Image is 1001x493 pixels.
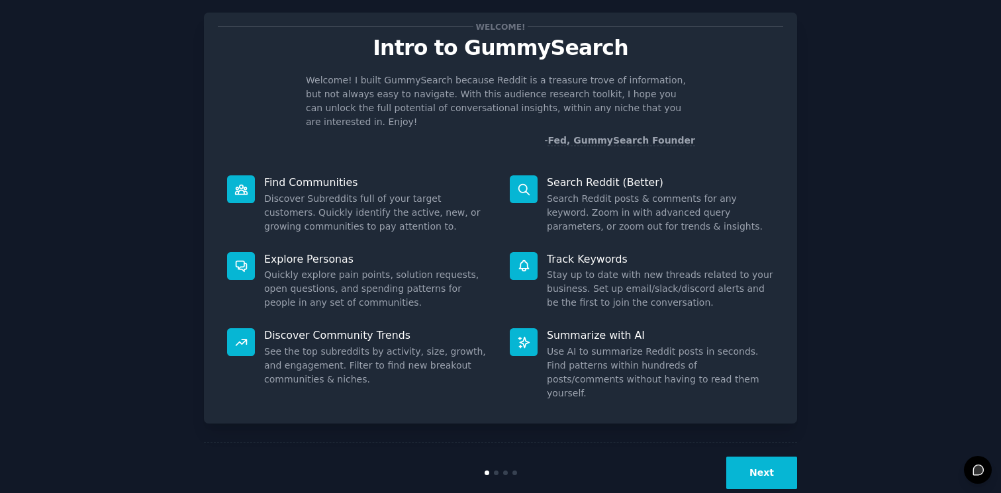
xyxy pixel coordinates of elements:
p: Find Communities [264,175,491,189]
span: Welcome! [473,20,528,34]
p: Explore Personas [264,252,491,266]
button: Next [726,457,797,489]
p: Search Reddit (Better) [547,175,774,189]
dd: See the top subreddits by activity, size, growth, and engagement. Filter to find new breakout com... [264,345,491,386]
p: Welcome! I built GummySearch because Reddit is a treasure trove of information, but not always ea... [306,73,695,129]
p: Intro to GummySearch [218,36,783,60]
dd: Quickly explore pain points, solution requests, open questions, and spending patterns for people ... [264,268,491,310]
dd: Use AI to summarize Reddit posts in seconds. Find patterns within hundreds of posts/comments with... [547,345,774,400]
dd: Stay up to date with new threads related to your business. Set up email/slack/discord alerts and ... [547,268,774,310]
dd: Search Reddit posts & comments for any keyword. Zoom in with advanced query parameters, or zoom o... [547,192,774,234]
p: Track Keywords [547,252,774,266]
div: - [544,134,695,148]
a: Fed, GummySearch Founder [548,135,695,146]
dd: Discover Subreddits full of your target customers. Quickly identify the active, new, or growing c... [264,192,491,234]
p: Summarize with AI [547,328,774,342]
p: Discover Community Trends [264,328,491,342]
